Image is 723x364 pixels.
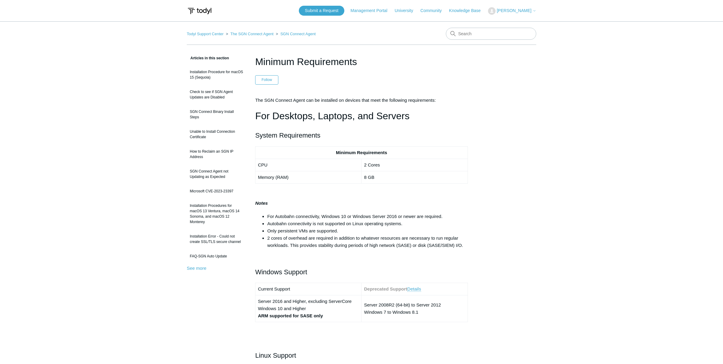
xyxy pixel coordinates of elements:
[255,171,361,183] td: Memory (RAM)
[274,32,315,36] li: SGN Connect Agent
[361,171,468,183] td: 8 GB
[449,8,487,14] a: Knowledge Base
[187,200,246,228] a: Installation Procedures for macOS 13 Ventura, macOS 14 Sonoma, and macOS 12 Monterey
[255,283,361,295] td: Current Support
[187,166,246,182] a: SGN Connect Agent not Updating as Expected
[364,286,407,291] strong: Deprecated Support
[497,8,531,13] span: [PERSON_NAME]
[361,295,468,322] td: Server 2008R2 (64-bit) to Server 2012 Windows 7 to Windows 8.1
[255,110,409,121] span: For Desktops, Laptops, and Servers
[395,8,419,14] a: University
[255,98,436,103] span: The SGN Connect Agent can be installed on devices that meet the following requirements:
[280,32,316,36] a: SGN Connect Agent
[187,266,206,271] a: See more
[187,32,225,36] li: Todyl Support Center
[187,106,246,123] a: SGN Connect Binary Install Steps
[255,132,320,139] span: System Requirements
[187,231,246,247] a: Installation Error - Could not create SSL/TLS secure channel
[187,32,224,36] a: Todyl Support Center
[255,159,361,171] td: CPU
[255,201,268,206] strong: Notes
[187,146,246,163] a: How to Reclaim an SGN IP Address
[267,213,468,220] li: For Autobahn connectivity, Windows 10 or Windows Server 2016 or newer are required.
[255,295,361,322] td: Server 2016 and Higher, excluding ServerCore Windows 10 and Higher
[446,28,536,40] input: Search
[255,54,468,69] h1: Minimum Requirements
[187,56,229,60] span: Articles in this section
[255,75,278,84] button: Follow Article
[336,150,387,155] strong: Minimum Requirements
[267,227,468,235] li: Only persistent VMs are supported.
[258,313,323,318] strong: ARM supported for SASE only
[187,5,212,17] img: Todyl Support Center Help Center home page
[225,32,275,36] li: The SGN Connect Agent
[187,185,246,197] a: Microsoft CVE-2023-23397
[187,66,246,83] a: Installation Procedure for macOS 15 (Sequoia)
[299,6,344,16] a: Submit a Request
[187,126,246,143] a: Unable to Install Connection Certificate
[361,159,468,171] td: 2 Cores
[255,352,296,359] span: Linux Support
[187,250,246,262] a: FAQ-SGN Auto Update
[351,8,393,14] a: Management Portal
[421,8,448,14] a: Community
[267,235,468,249] li: 2 cores of overhead are required in addition to whatever resources are necessary to run regular w...
[407,286,421,292] a: Details
[230,32,274,36] a: The SGN Connect Agent
[255,268,307,276] span: Windows Support
[267,220,468,227] li: Autobahn connectivity is not supported on Linux operating systems.
[488,7,536,15] button: [PERSON_NAME]
[187,86,246,103] a: Check to see if SGN Agent Updates are Disabled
